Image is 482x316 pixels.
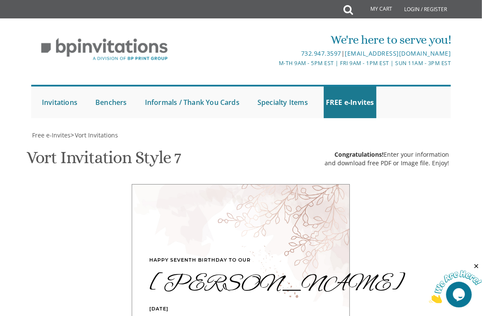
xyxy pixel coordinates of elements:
span: Congratulations! [334,150,384,158]
div: We're here to serve you! [172,31,451,48]
div: Enter your information [325,150,449,159]
a: Free e-Invites [31,131,71,139]
a: [EMAIL_ADDRESS][DOMAIN_NAME] [345,49,451,57]
h1: Vort Invitation Style 7 [27,148,181,173]
a: Vort Invitations [74,131,118,139]
a: Benchers [93,86,129,118]
span: > [71,131,118,139]
a: Invitations [40,86,80,118]
div: Happy Seventh Birthday to our [149,255,332,265]
a: 732.947.3597 [301,49,341,57]
iframe: chat widget [429,262,482,303]
a: FREE e-Invites [324,86,376,118]
img: BP Invitation Loft [31,32,178,67]
div: M-Th 9am - 5pm EST | Fri 9am - 1pm EST | Sun 11am - 3pm EST [172,59,451,68]
a: Informals / Thank You Cards [143,86,242,118]
span: Vort Invitations [75,131,118,139]
div: and download free PDF or Image file. Enjoy! [325,159,449,167]
div: [PERSON_NAME] [149,280,332,289]
a: My Cart [352,1,399,18]
div: | [172,48,451,59]
span: Free e-Invites [32,131,71,139]
a: Specialty Items [255,86,310,118]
